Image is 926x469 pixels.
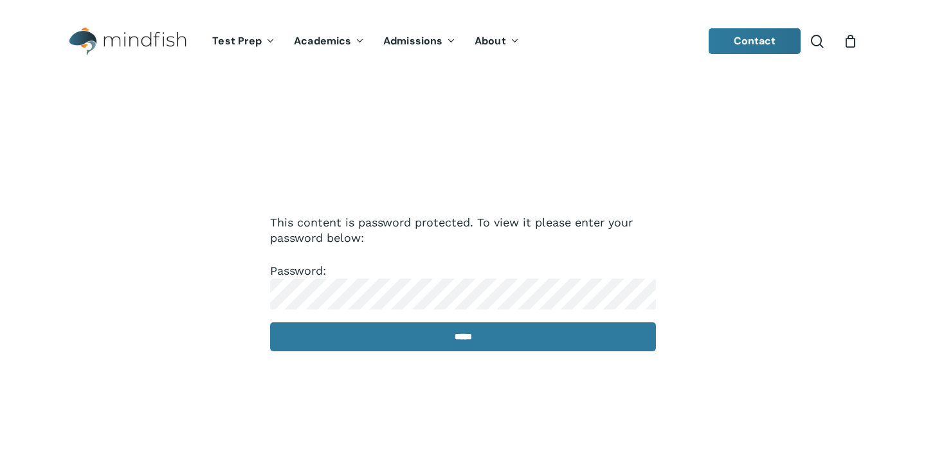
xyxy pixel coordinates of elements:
[270,264,656,300] label: Password:
[203,36,284,47] a: Test Prep
[374,36,465,47] a: Admissions
[270,215,656,263] p: This content is password protected. To view it please enter your password below:
[734,34,776,48] span: Contact
[475,34,506,48] span: About
[465,36,529,47] a: About
[212,34,262,48] span: Test Prep
[270,279,656,309] input: Password:
[709,28,801,54] a: Contact
[51,17,875,66] header: Main Menu
[841,384,908,451] iframe: Chatbot
[294,34,351,48] span: Academics
[383,34,442,48] span: Admissions
[284,36,374,47] a: Academics
[203,17,528,66] nav: Main Menu
[843,34,857,48] a: Cart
